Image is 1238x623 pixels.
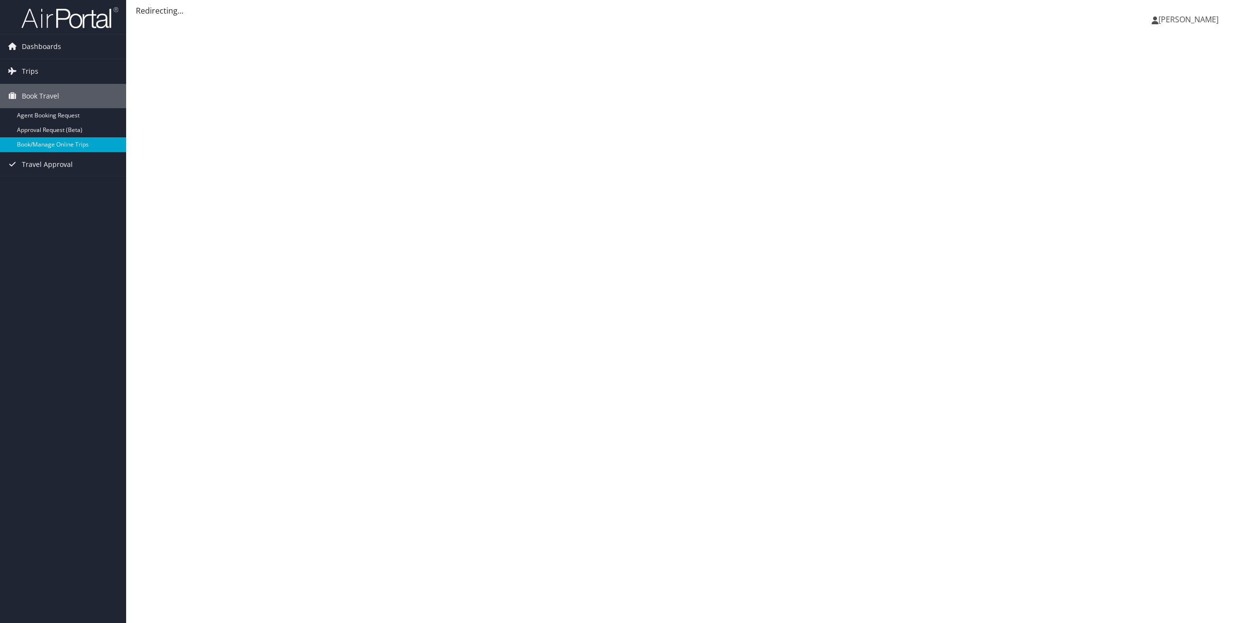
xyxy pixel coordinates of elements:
span: Dashboards [22,34,61,59]
div: Redirecting... [136,5,1228,16]
a: [PERSON_NAME] [1152,5,1228,34]
span: Trips [22,59,38,83]
span: [PERSON_NAME] [1158,14,1219,25]
span: Travel Approval [22,152,73,177]
span: Book Travel [22,84,59,108]
img: airportal-logo.png [21,6,118,29]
